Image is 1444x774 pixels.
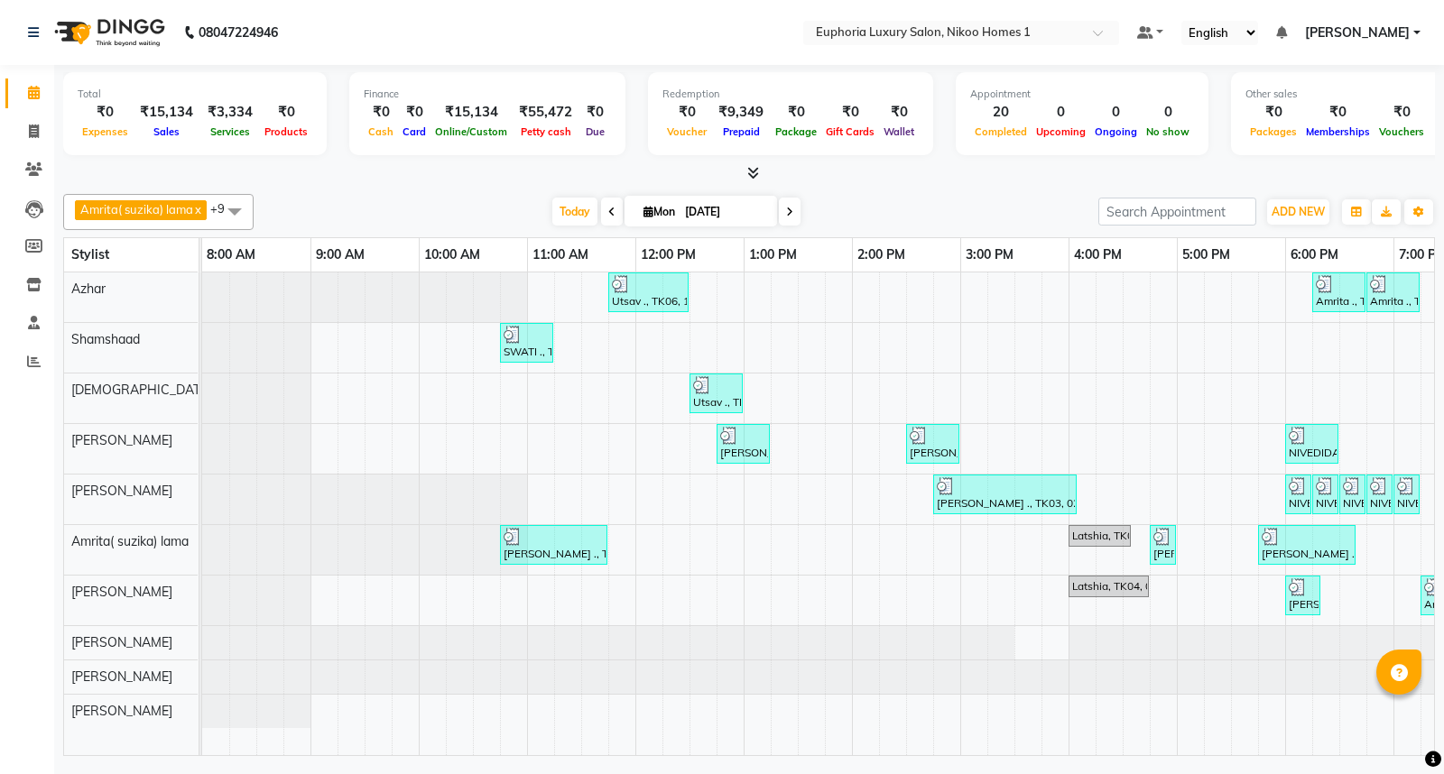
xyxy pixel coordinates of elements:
a: 6:00 PM [1286,242,1343,268]
div: ₹0 [260,102,312,123]
div: 20 [970,102,1032,123]
span: [PERSON_NAME] [71,703,172,719]
span: Voucher [662,125,711,138]
div: ₹9,349 [711,102,771,123]
span: Services [206,125,255,138]
div: Amrita ., TK10, 06:15 PM-06:45 PM, EL-HAIR CUT (Senior Stylist) with hairwash MEN [1314,275,1364,309]
span: Products [260,125,312,138]
span: Amrita( suzika) lama [71,533,189,549]
span: Card [398,125,430,138]
span: Package [771,125,821,138]
div: ₹0 [1375,102,1429,123]
div: NIVEDIDA ., TK02, 06:45 PM-06:50 PM, EP-Chin / Neck Intimate [1368,477,1391,511]
b: 08047224946 [199,7,278,58]
span: [PERSON_NAME] [71,668,172,685]
span: Amrita( suzika) lama [80,202,193,217]
div: ₹0 [662,102,711,123]
span: Upcoming [1032,125,1090,138]
div: 0 [1090,102,1142,123]
div: [PERSON_NAME] ., TK07, 12:45 PM-01:15 PM, EL-HAIR CUT (Senior Stylist) with hairwash MEN [718,427,768,461]
div: Total [78,87,312,102]
span: Due [581,125,609,138]
div: NIVEDIDA ., TK02, 06:15 PM-06:20 PM, EP-Full Arms Catridge Wax [1314,477,1337,511]
div: Utsav ., TK06, 11:45 AM-12:30 PM, EP-HAIR CUT (Creative Stylist) with hairwash MEN [610,275,687,309]
span: Memberships [1301,125,1375,138]
div: SWATI ., TK05, 10:45 AM-11:15 AM, EP-Advanced Kid Cut Girl (Below 8 Yrs) [502,326,551,360]
div: Redemption [662,87,919,102]
span: ADD NEW [1272,205,1325,218]
a: 4:00 PM [1069,242,1126,268]
span: Today [552,198,597,226]
button: ADD NEW [1267,199,1329,225]
a: 11:00 AM [528,242,593,268]
span: Packages [1245,125,1301,138]
div: NIVEDIDA ., TK02, 07:00 PM-07:05 PM, EP-Under Arms Intimate [1395,477,1418,511]
span: [DEMOGRAPHIC_DATA] [71,382,212,398]
div: Latshia, TK04, 04:00 PM-04:35 PM, EL-Express Mani [1070,528,1129,544]
span: Completed [970,125,1032,138]
img: logo [46,7,170,58]
div: ₹0 [364,102,398,123]
div: ₹0 [771,102,821,123]
span: +9 [210,201,238,216]
div: Finance [364,87,611,102]
span: Mon [639,205,680,218]
span: Wallet [879,125,919,138]
a: 10:00 AM [420,242,485,268]
a: 12:00 PM [636,242,700,268]
div: Appointment [970,87,1194,102]
div: ₹3,334 [200,102,260,123]
span: [PERSON_NAME] [71,584,172,600]
div: ₹0 [398,102,430,123]
input: Search Appointment [1098,198,1256,226]
div: NIVEDIDA ., TK02, 06:00 PM-06:30 PM, EL-Kid Cut (Below 8 Yrs) BOY [1287,427,1337,461]
span: Gift Cards [821,125,879,138]
span: Expenses [78,125,133,138]
input: 2025-09-01 [680,198,770,226]
a: x [193,202,201,217]
div: Latshia, TK04, 04:00 PM-04:45 PM, EL-Express Pedi [1070,578,1147,594]
div: ₹0 [579,102,611,123]
div: ₹15,134 [133,102,200,123]
a: 5:00 PM [1178,242,1235,268]
div: ₹55,472 [512,102,579,123]
div: ₹0 [78,102,133,123]
div: [PERSON_NAME] ., TK03, 02:45 PM-04:05 PM, EP-Brilliance White [935,477,1075,511]
span: [PERSON_NAME] [1305,23,1410,42]
span: Prepaid [718,125,764,138]
span: Ongoing [1090,125,1142,138]
div: 0 [1142,102,1194,123]
div: 0 [1032,102,1090,123]
div: NIVEDIDA ., TK02, 06:00 PM-06:05 PM, EP-Half Legs Catridge Wax [1287,477,1310,511]
div: [PERSON_NAME] ., TK08, 05:45 PM-06:40 PM, EP-Derma infusion treatment Pedi [1260,528,1354,562]
span: Online/Custom [430,125,512,138]
div: [PERSON_NAME], TK09, 02:30 PM-03:00 PM, EL-HAIR CUT (Senior Stylist) with hairwash MEN [908,427,958,461]
span: Shamshaad [71,331,140,347]
div: ₹0 [1301,102,1375,123]
span: Vouchers [1375,125,1429,138]
a: 9:00 AM [311,242,369,268]
div: ₹0 [821,102,879,123]
span: Sales [149,125,184,138]
a: 3:00 PM [961,242,1018,268]
div: [PERSON_NAME] ., TK11, 06:00 PM-06:20 PM, EL-Upperlip Threading [1287,578,1319,613]
div: ₹0 [1245,102,1301,123]
div: ₹0 [879,102,919,123]
div: ₹15,134 [430,102,512,123]
span: Azhar [71,281,106,297]
span: Stylist [71,246,109,263]
a: 8:00 AM [202,242,260,268]
span: Cash [364,125,398,138]
span: No show [1142,125,1194,138]
a: 2:00 PM [853,242,910,268]
div: [PERSON_NAME] ., TK01, 10:45 AM-11:45 AM, EL-Eyebrows Threading,EL-Upperlip Threading,EL-Chin / N... [502,528,606,562]
div: Utsav ., TK06, 12:30 PM-01:00 PM, EP-[PERSON_NAME] Trim/Design MEN [691,376,741,410]
span: Petty cash [516,125,576,138]
div: NIVEDIDA ., TK02, 06:30 PM-06:45 PM, EP-Upperlip Intimate [1341,477,1364,511]
div: [PERSON_NAME] ., TK11, 04:45 PM-04:50 PM, EL-Eyebrows Threading [1152,528,1174,562]
div: Amrita ., TK10, 06:45 PM-07:15 PM, EP-[PERSON_NAME] Trim/Design MEN [1368,275,1418,309]
span: [PERSON_NAME] [71,634,172,650]
span: [PERSON_NAME] [71,432,172,448]
span: [PERSON_NAME] [71,483,172,499]
a: 1:00 PM [745,242,801,268]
